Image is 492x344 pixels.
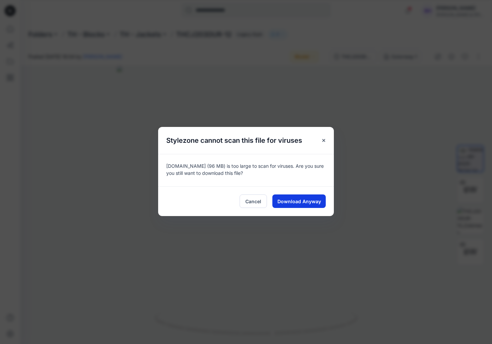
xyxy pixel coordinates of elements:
button: Cancel [240,194,267,208]
span: Cancel [245,198,261,205]
button: Download Anyway [272,194,326,208]
span: Download Anyway [277,198,321,205]
button: Close [318,134,330,147]
h5: Stylezone cannot scan this file for viruses [158,127,310,154]
div: [DOMAIN_NAME] (96 MB) is too large to scan for viruses. Are you sure you still want to download t... [158,154,334,186]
